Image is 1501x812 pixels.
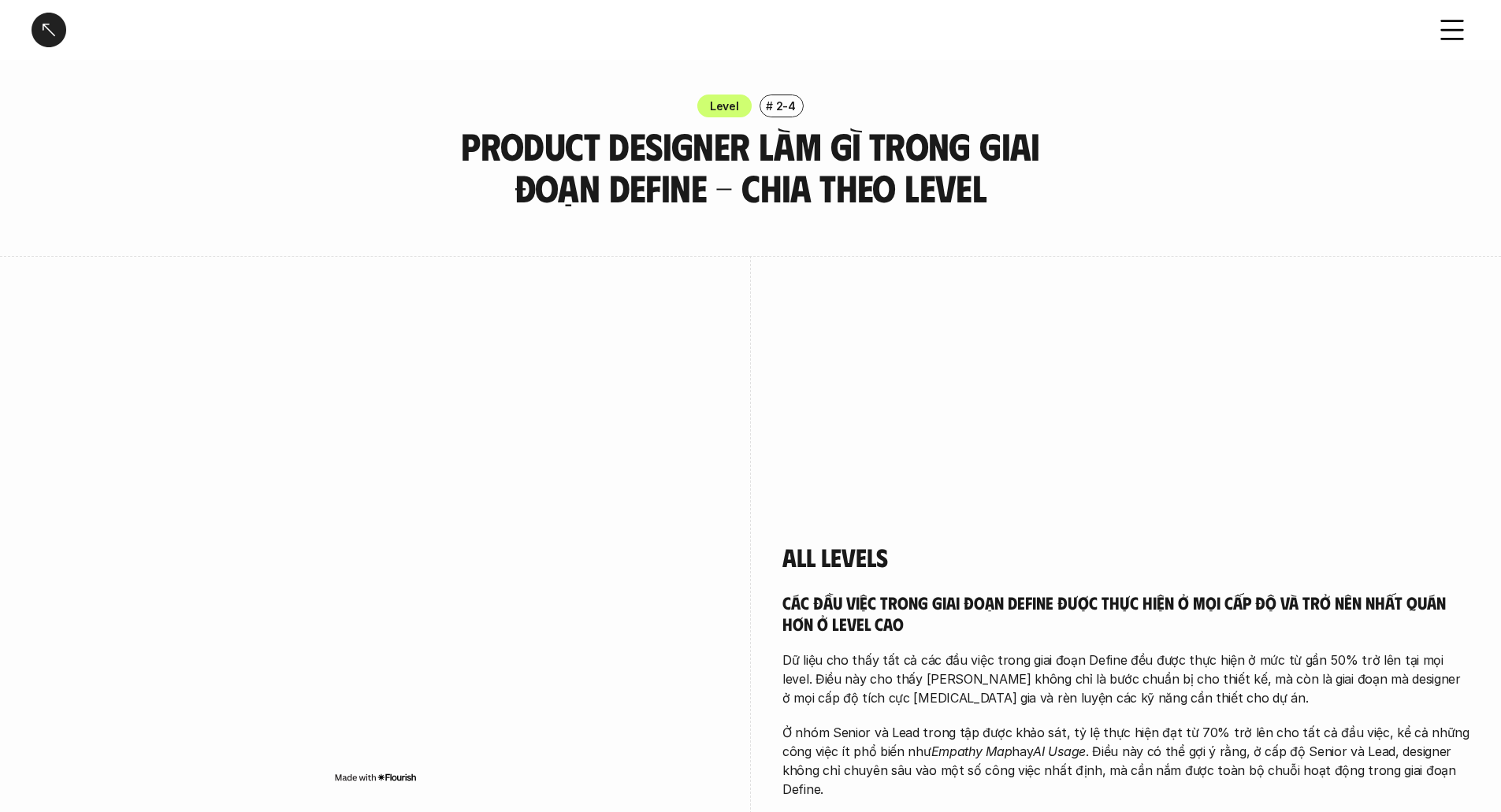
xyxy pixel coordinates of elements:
p: Level [710,98,739,114]
img: Made with Flourish [334,771,417,784]
h5: overview [830,322,901,344]
p: 2-4 [776,98,796,114]
h6: # [766,100,773,112]
p: Ở nhóm Senior và Lead trong tập được khảo sát, tỷ lệ thực hiện đạt từ 70% trở lên cho tất cả đầu ... [782,723,1469,799]
iframe: Interactive or visual content [32,295,719,768]
p: Dữ liệu cho thấy tất cả các đầu việc trong giai đoạn Define đều được thực hiện ở mức từ gần 50% t... [782,651,1469,707]
p: Dữ liệu cho thấy giai đoạn Define là hoạt động cốt lõi xuyên suốt ở mọi cấp độ, nhưng mức độ [MED... [808,356,1444,507]
h4: All Levels [782,542,1469,572]
em: Empathy Map [931,743,1012,759]
h3: Product Designer làm gì trong giai đoạn Define - Chia theo Level [416,125,1086,209]
em: AI Usage [1033,743,1086,759]
h5: Các đầu việc trong giai đoạn Define được thực hiện ở mọi cấp độ và trở nên nhất quán hơn ở level cao [782,591,1469,635]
